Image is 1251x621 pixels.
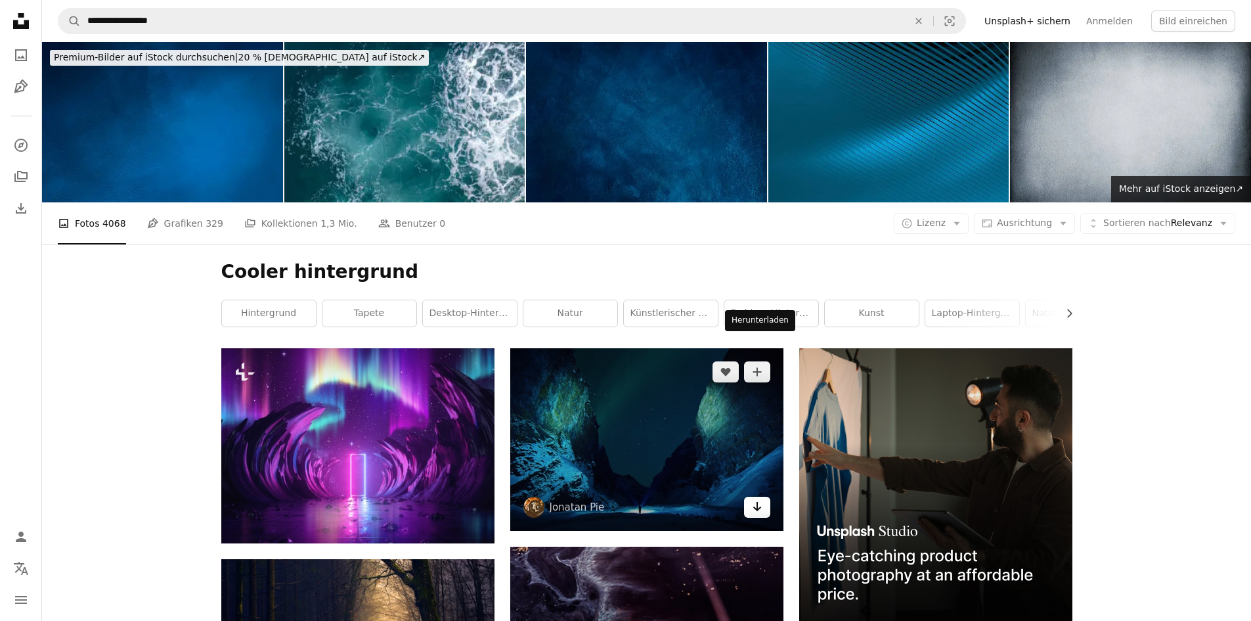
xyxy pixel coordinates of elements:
[8,164,34,190] a: Kollektionen
[8,8,34,37] a: Startseite — Unsplash
[1080,213,1235,234] button: Sortieren nachRelevanz
[221,260,1072,284] h1: Cooler hintergrund
[378,202,446,244] a: Benutzer 0
[221,348,494,543] img: 3D-Rendering, abstrakter rosablauer Neonhintergrund, kosmische Landschaft, Nordpolarlichter, esot...
[1078,11,1141,32] a: Anmelden
[439,216,445,231] span: 0
[1026,300,1120,327] a: Natur Hintergrund
[724,300,818,327] a: Farbiger Hintergrund
[423,300,517,327] a: Desktop-Hintergrund
[768,42,1009,202] img: Abstrakte blauen Streifen
[1111,176,1251,202] a: Mehr auf iStock anzeigen↗
[206,216,223,231] span: 329
[934,9,965,34] button: Visuelle Suche
[510,434,783,446] a: northern lights
[917,218,946,228] span: Lizenz
[977,11,1078,32] a: Unsplash+ sichern
[58,9,81,34] button: Unsplash suchen
[974,213,1075,234] button: Ausrichtung
[925,300,1019,327] a: Laptop-Hintergrundbild
[744,361,770,382] button: Zu Kollektion hinzufügen
[320,216,357,231] span: 1,3 Mio.
[1057,300,1072,327] button: Liste nach rechts verschieben
[1103,218,1171,228] span: Sortieren nach
[54,52,238,62] span: Premium-Bilder auf iStock durchsuchen |
[1119,183,1243,194] span: Mehr auf iStock anzeigen ↗
[1010,42,1251,202] img: Strukturierten schwarzen und weißen Hintergrund
[42,42,283,202] img: Dunkel Blau grunge Hintergrund
[550,501,605,514] a: Jonatan Pie
[8,587,34,613] button: Menü
[713,361,739,382] button: Gefällt mir
[1151,11,1235,32] button: Bild einreichen
[222,300,316,327] a: Hintergrund
[147,202,223,244] a: Grafiken 329
[8,74,34,100] a: Grafiken
[221,440,494,451] a: 3D-Rendering, abstrakter rosablauer Neonhintergrund, kosmische Landschaft, Nordpolarlichter, esot...
[523,497,544,518] img: Zum Profil von Jonatan Pie
[526,42,767,202] img: Dunkel Blau grunge Hintergrund
[997,218,1052,228] span: Ausrichtung
[725,310,795,331] div: Herunterladen
[523,300,617,327] a: Natur
[744,497,770,518] a: Herunterladen
[8,195,34,221] a: Bisherige Downloads
[8,132,34,158] a: Entdecken
[244,202,357,244] a: Kollektionen 1,3 Mio.
[1103,217,1212,230] span: Relevanz
[8,42,34,68] a: Fotos
[894,213,969,234] button: Lizenz
[50,50,429,66] div: 20 % [DEMOGRAPHIC_DATA] auf iStock ↗
[8,555,34,582] button: Sprache
[284,42,525,202] img: Abstrahierung von Meeresschaum im dunkeltürkisfarbenen Ozean.
[825,300,919,327] a: Kunst
[42,42,437,74] a: Premium-Bilder auf iStock durchsuchen|20 % [DEMOGRAPHIC_DATA] auf iStock↗
[510,348,783,531] img: northern lights
[58,8,966,34] form: Finden Sie Bildmaterial auf der ganzen Webseite
[322,300,416,327] a: Tapete
[624,300,718,327] a: künstlerischer Hintergrund
[904,9,933,34] button: Löschen
[8,524,34,550] a: Anmelden / Registrieren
